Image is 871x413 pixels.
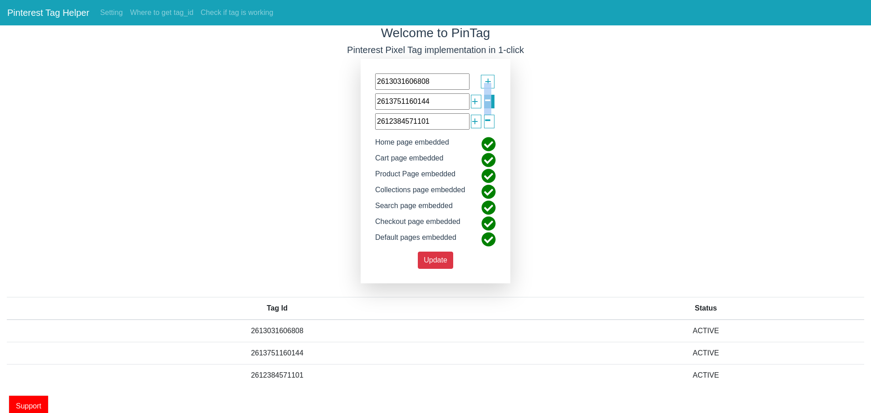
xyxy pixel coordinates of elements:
a: Check if tag is working [197,4,277,22]
span: - [484,103,491,135]
div: Product Page embedded [368,169,462,185]
div: Home page embedded [368,137,456,153]
span: Update [424,256,447,264]
th: Tag Id [7,297,548,320]
div: Default pages embedded [368,232,463,248]
td: 2613031606808 [7,320,548,342]
input: paste your tag id here [375,73,470,90]
span: - [484,83,491,115]
div: Cart page embedded [368,153,450,169]
span: + [471,113,478,130]
div: Search page embedded [368,200,460,216]
td: ACTIVE [548,320,864,342]
td: ACTIVE [548,364,864,386]
td: 2613751160144 [7,342,548,364]
a: Where to get tag_id [127,4,197,22]
input: paste your tag id here [375,113,470,130]
button: Update [418,252,453,269]
a: Pinterest Tag Helper [7,4,89,22]
span: + [471,93,478,110]
div: Checkout page embedded [368,216,467,232]
input: paste your tag id here [375,93,470,110]
td: ACTIVE [548,342,864,364]
td: 2612384571101 [7,364,548,386]
th: Status [548,297,864,320]
a: Setting [97,4,127,22]
div: Collections page embedded [368,185,472,200]
span: + [484,73,491,90]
